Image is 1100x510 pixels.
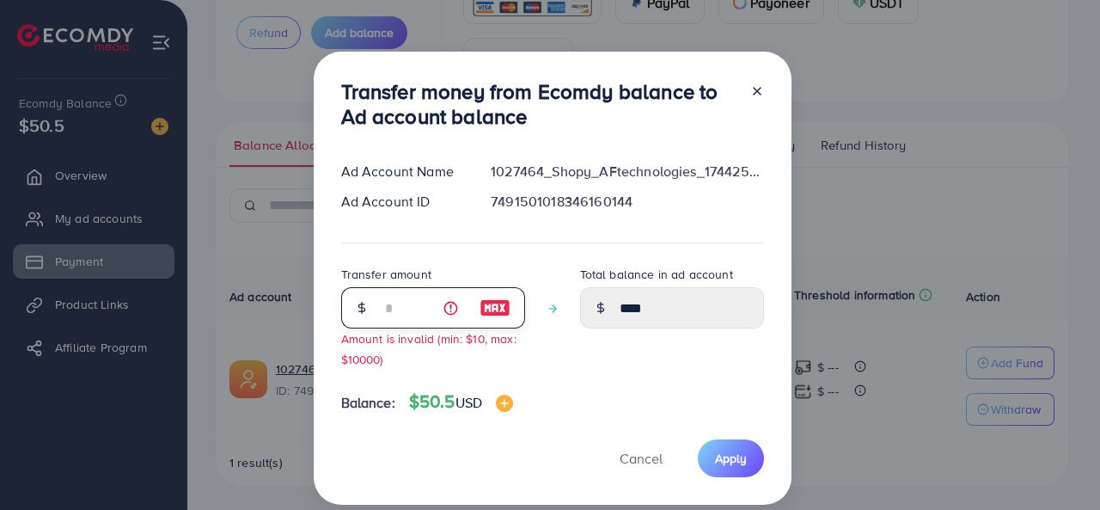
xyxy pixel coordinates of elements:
[455,393,482,412] span: USD
[341,266,431,283] label: Transfer amount
[496,395,513,412] img: image
[480,298,510,318] img: image
[477,162,777,181] div: 1027464_Shopy_AFtechnologies_1744251005579
[341,330,516,366] small: Amount is invalid (min: $10, max: $10000)
[477,192,777,212] div: 7491501018346160144
[580,266,733,283] label: Total balance in ad account
[620,449,663,468] span: Cancel
[715,450,747,467] span: Apply
[327,162,478,181] div: Ad Account Name
[1027,433,1087,497] iframe: Chat
[698,439,764,476] button: Apply
[341,393,395,413] span: Balance:
[598,439,684,476] button: Cancel
[327,192,478,212] div: Ad Account ID
[409,391,513,413] h4: $50.5
[341,79,736,129] h3: Transfer money from Ecomdy balance to Ad account balance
